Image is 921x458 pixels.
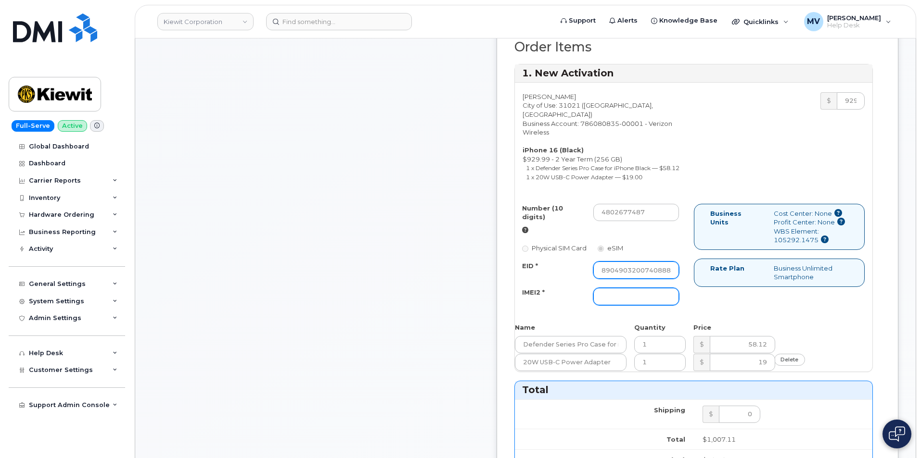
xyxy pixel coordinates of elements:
small: 1 x Defender Series Pro Case for iPhone Black — $58.12 [526,164,679,172]
span: [PERSON_NAME] [827,14,881,22]
div: Quicklinks [725,12,795,31]
label: EID * [522,261,538,271]
h3: Total [522,384,865,396]
span: Alerts [617,16,638,25]
span: $1,007.11 [703,435,736,443]
a: delete [774,354,806,366]
img: Open chat [889,426,905,442]
a: Alerts [602,11,644,30]
input: Find something... [266,13,412,30]
div: Profit Center: None [774,218,848,227]
span: Knowledge Base [659,16,717,25]
label: Physical SIM Card [522,244,587,253]
a: Knowledge Base [644,11,724,30]
span: Help Desk [827,22,881,29]
input: Name [515,354,627,371]
label: Total [666,435,685,444]
h2: Order Items [514,40,873,54]
input: Leave blank if you don't know the number [593,204,678,221]
span: MV [807,16,820,27]
label: Price [693,323,711,332]
label: eSIM [598,244,623,253]
div: $ [693,354,710,371]
span: Support [569,16,596,25]
div: Cost Center: None [774,209,848,218]
input: eSIM [598,246,604,252]
strong: iPhone 16 (Black) [523,146,584,154]
div: $ [703,406,719,423]
a: Support [554,11,602,30]
label: Number (10 digits) [522,204,579,222]
label: Name [515,323,535,332]
label: Rate Plan [710,264,744,273]
div: WBS Element: 105292.1475 [774,227,848,245]
div: Marivi Vargas [797,12,898,31]
label: Quantity [634,323,665,332]
a: Kiewit Corporation [157,13,254,30]
input: Physical SIM Card [522,246,528,252]
label: Shipping [654,406,685,415]
label: IMEI2 * [522,288,545,297]
div: $ [820,92,837,110]
strong: 1. New Activation [522,67,614,79]
small: 1 x 20W USB-C Power Adapter — $19.00 [526,173,642,181]
div: Business Unlimited Smartphone [767,264,856,282]
label: Business Units [710,209,759,227]
span: Quicklinks [743,18,779,25]
input: Name [515,336,627,353]
div: $ [693,336,710,353]
div: [PERSON_NAME] City of Use: 31021 ([GEOGRAPHIC_DATA], [GEOGRAPHIC_DATA]) Business Account: 7860808... [515,92,694,186]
